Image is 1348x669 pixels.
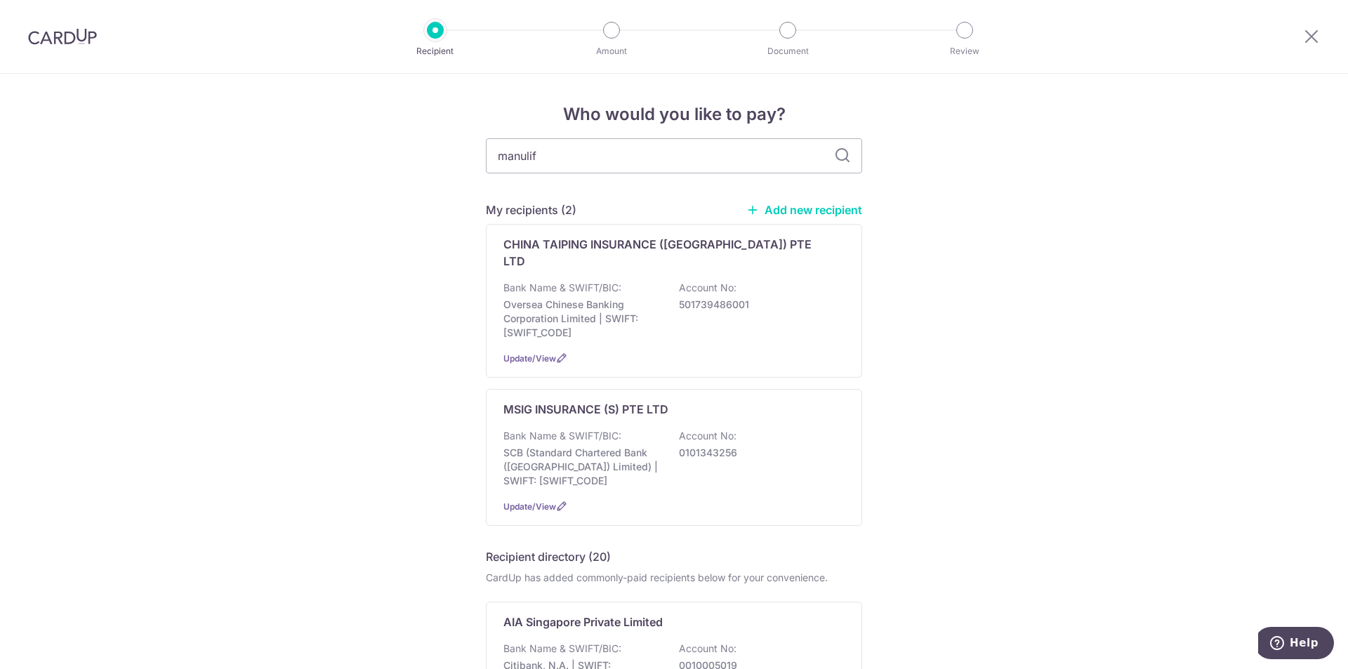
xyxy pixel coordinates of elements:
p: 501739486001 [679,298,836,312]
p: CHINA TAIPING INSURANCE ([GEOGRAPHIC_DATA]) PTE LTD [503,236,828,270]
p: Account No: [679,642,736,656]
h5: Recipient directory (20) [486,548,611,565]
p: Account No: [679,281,736,295]
h4: Who would you like to pay? [486,102,862,127]
iframe: Opens a widget where you can find more information [1258,627,1334,662]
h5: My recipients (2) [486,201,576,218]
p: Account No: [679,429,736,443]
p: SCB (Standard Chartered Bank ([GEOGRAPHIC_DATA]) Limited) | SWIFT: [SWIFT_CODE] [503,446,661,488]
p: Bank Name & SWIFT/BIC: [503,642,621,656]
p: Recipient [383,44,487,58]
p: Review [913,44,1017,58]
p: 0101343256 [679,446,836,460]
input: Search for any recipient here [486,138,862,173]
p: Amount [560,44,663,58]
p: Bank Name & SWIFT/BIC: [503,429,621,443]
p: Bank Name & SWIFT/BIC: [503,281,621,295]
a: Add new recipient [746,203,862,217]
p: Document [736,44,840,58]
div: CardUp has added commonly-paid recipients below for your convenience. [486,571,862,585]
p: Oversea Chinese Banking Corporation Limited | SWIFT: [SWIFT_CODE] [503,298,661,340]
img: CardUp [28,28,97,45]
a: Update/View [503,353,556,364]
p: MSIG INSURANCE (S) PTE LTD [503,401,668,418]
p: AIA Singapore Private Limited [503,614,663,630]
a: Update/View [503,501,556,512]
